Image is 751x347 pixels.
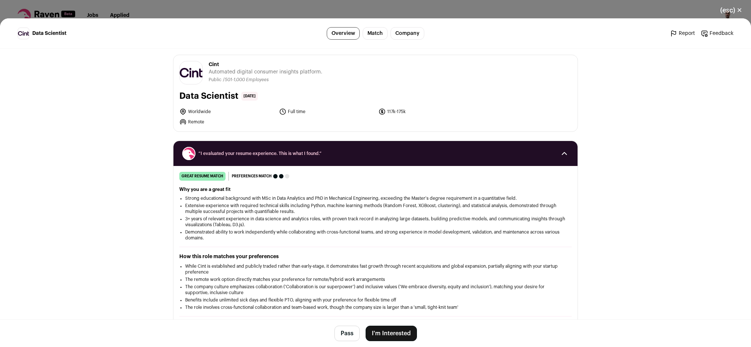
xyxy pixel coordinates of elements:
h1: Data Scientist [179,90,238,102]
h2: Why you are a great fit [179,187,572,192]
a: Report [670,30,695,37]
a: Company [391,27,424,40]
img: c1dc070c250b4101417112787eb572b6c51eb6af1a3dfa70db6434c109b5039f.png [180,68,202,77]
li: 3+ years of relevant experience in data science and analytics roles, with proven track record in ... [185,216,566,228]
li: While Cint is established and publicly traded rather than early-stage, it demonstrates fast growt... [185,263,566,275]
li: The remote work option directly matches your preference for remote/hybrid work arrangements [185,276,566,282]
span: Data Scientist [32,30,66,37]
li: Demonstrated ability to work independently while collaborating with cross-functional teams, and s... [185,229,566,241]
h2: How this role matches your preferences [179,253,572,260]
span: Cint [209,61,322,68]
span: Automated digital consumer insights platform. [209,68,322,76]
div: great resume match [179,172,226,181]
li: 117k-175k [378,108,474,115]
li: Worldwide [179,108,275,115]
button: I'm Interested [366,326,417,341]
li: Benefits include unlimited sick days and flexible PTO, aligning with your preference for flexible... [185,297,566,303]
button: Close modal [711,2,751,18]
a: Overview [327,27,360,40]
li: The company culture emphasizes collaboration ('Collaboration is our superpower') and inclusive va... [185,284,566,296]
li: Full time [279,108,374,115]
li: Strong educational background with MSc in Data Analytics and PhD in Mechanical Engineering, excee... [185,195,566,201]
li: The role involves cross-functional collaboration and team-based work, though the company size is ... [185,304,566,310]
a: Match [363,27,388,40]
li: / [223,77,269,83]
span: 501-1,000 Employees [225,77,269,82]
li: Remote [179,118,275,126]
button: Pass [334,326,360,341]
span: “I evaluated your resume experience. This is what I found.” [198,151,553,156]
span: [DATE] [241,92,258,101]
span: Preferences match [232,173,272,180]
li: Public [209,77,223,83]
li: Extensive experience with required technical skills including Python, machine learning methods (R... [185,203,566,214]
a: Feedback [701,30,733,37]
img: c1dc070c250b4101417112787eb572b6c51eb6af1a3dfa70db6434c109b5039f.png [18,31,29,36]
